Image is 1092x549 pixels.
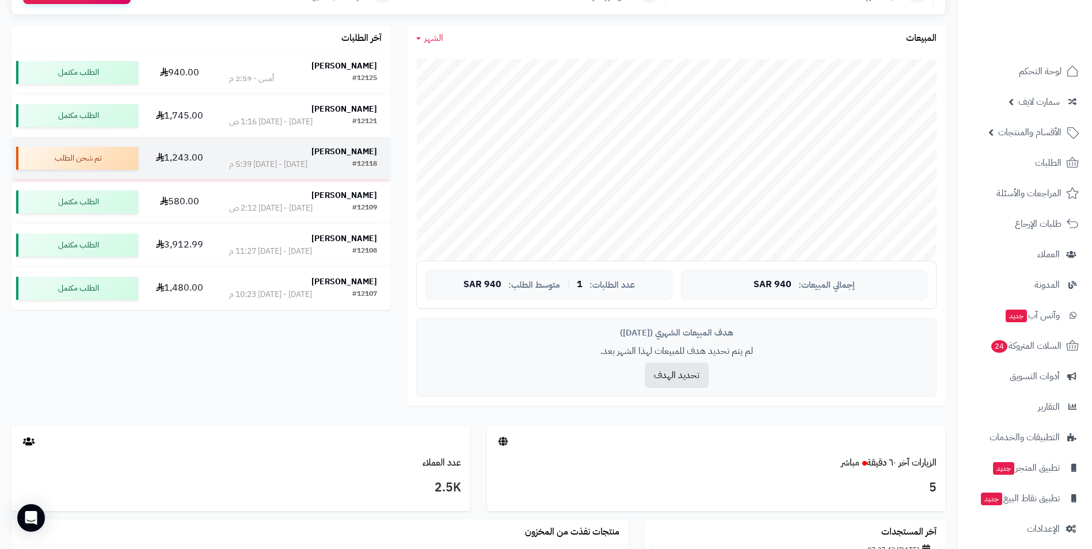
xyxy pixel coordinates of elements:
div: الطلب مكتمل [16,190,138,213]
div: [DATE] - [DATE] 1:16 ص [229,116,313,128]
h3: آخر الطلبات [341,33,382,44]
h3: 5 [496,478,937,498]
a: الزيارات آخر ٦٠ دقيقةمباشر [841,456,937,470]
td: 3,912.99 [143,224,216,266]
span: تطبيق المتجر [992,460,1060,476]
td: 940.00 [143,51,216,94]
a: الطلبات [964,149,1085,177]
h3: المبيعات [906,33,937,44]
a: لوحة التحكم [964,58,1085,85]
strong: [PERSON_NAME] [311,189,377,201]
a: العملاء [964,241,1085,268]
h3: 2.5K [20,478,461,498]
span: السلات المتروكة [990,338,1061,354]
span: الأقسام والمنتجات [998,124,1061,140]
span: الشهر [424,31,443,45]
p: لم يتم تحديد هدف للمبيعات لهذا الشهر بعد. [425,345,927,358]
div: #12121 [352,116,377,128]
h3: منتجات نفذت من المخزون [525,527,619,537]
button: تحديد الهدف [645,363,709,388]
div: أمس - 2:59 م [229,73,274,85]
a: المراجعات والأسئلة [964,180,1085,207]
a: وآتس آبجديد [964,302,1085,329]
div: الطلب مكتمل [16,104,138,127]
div: #12125 [352,73,377,85]
strong: [PERSON_NAME] [311,276,377,288]
span: متوسط الطلب: [508,280,560,290]
span: المدونة [1034,277,1060,293]
span: الطلبات [1035,155,1061,171]
span: وآتس آب [1005,307,1060,323]
span: العملاء [1037,246,1060,262]
a: المدونة [964,271,1085,299]
div: الطلب مكتمل [16,277,138,300]
span: جديد [1006,310,1027,322]
span: 940 SAR [463,280,501,290]
span: لوحة التحكم [1019,63,1061,79]
div: [DATE] - [DATE] 11:27 م [229,246,312,257]
a: الشهر [416,32,443,45]
span: إجمالي المبيعات: [798,280,855,290]
td: 1,745.00 [143,94,216,137]
span: التقارير [1038,399,1060,415]
span: طلبات الإرجاع [1015,216,1061,232]
a: عدد العملاء [423,456,461,470]
div: #12108 [352,246,377,257]
div: #12118 [352,159,377,170]
small: مباشر [841,456,859,470]
div: هدف المبيعات الشهري ([DATE]) [425,327,927,339]
span: 940 SAR [754,280,792,290]
strong: [PERSON_NAME] [311,60,377,72]
span: الإعدادات [1027,521,1060,537]
div: #12107 [352,289,377,300]
a: تطبيق نقاط البيعجديد [964,485,1085,512]
strong: [PERSON_NAME] [311,103,377,115]
a: الإعدادات [964,515,1085,543]
span: | [567,280,570,289]
strong: [PERSON_NAME] [311,146,377,158]
div: [DATE] - [DATE] 2:12 ص [229,203,313,214]
span: تطبيق نقاط البيع [980,490,1060,506]
span: جديد [993,462,1014,475]
td: 1,243.00 [143,137,216,180]
td: 1,480.00 [143,267,216,310]
div: الطلب مكتمل [16,61,138,84]
a: طلبات الإرجاع [964,210,1085,238]
span: عدد الطلبات: [589,280,635,290]
a: أدوات التسويق [964,363,1085,390]
div: [DATE] - [DATE] 5:39 م [229,159,307,170]
span: سمارت لايف [1018,94,1060,110]
strong: [PERSON_NAME] [311,232,377,245]
span: 1 [577,280,583,290]
div: [DATE] - [DATE] 10:23 م [229,289,312,300]
div: تم شحن الطلب [16,147,138,170]
span: أدوات التسويق [1010,368,1060,384]
a: السلات المتروكة24 [964,332,1085,360]
div: #12109 [352,203,377,214]
a: تطبيق المتجرجديد [964,454,1085,482]
h3: آخر المستجدات [881,527,937,537]
td: 580.00 [143,181,216,223]
img: logo-2.png [1014,9,1081,33]
a: التطبيقات والخدمات [964,424,1085,451]
span: المراجعات والأسئلة [996,185,1061,201]
span: 24 [991,340,1007,353]
span: التطبيقات والخدمات [990,429,1060,445]
a: التقارير [964,393,1085,421]
span: جديد [981,493,1002,505]
div: الطلب مكتمل [16,234,138,257]
div: Open Intercom Messenger [17,504,45,532]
